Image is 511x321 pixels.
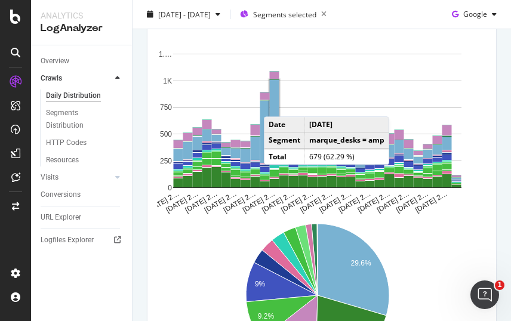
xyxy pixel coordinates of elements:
div: Crawls [41,72,62,85]
div: HTTP Codes [46,137,87,149]
a: Segments Distribution [46,107,124,132]
td: [DATE] [305,118,389,133]
text: 250 [160,157,172,165]
a: HTTP Codes [46,137,124,149]
td: marque_desks = amp [305,132,389,149]
span: [DATE] - [DATE] [158,9,211,19]
span: Google [463,9,487,19]
span: 1 [495,280,504,290]
a: Overview [41,55,124,67]
svg: A chart. [157,36,478,215]
text: 9% [255,280,266,289]
a: Visits [41,171,112,184]
text: 9.2% [258,312,275,320]
div: Conversions [41,189,81,201]
text: 29.6% [351,259,371,267]
td: 679 (62.29 %) [305,149,389,164]
div: Logfiles Explorer [41,234,94,246]
text: 1.… [159,50,172,58]
text: 500 [160,130,172,138]
a: Conversions [41,189,124,201]
div: LogAnalyzer [41,21,122,35]
div: Visits [41,171,59,184]
button: Segments selected [235,5,331,24]
a: Resources [46,154,124,166]
iframe: Intercom live chat [470,280,499,309]
text: 0 [168,184,172,192]
div: Analytics [41,10,122,21]
div: URL Explorer [41,211,81,224]
td: Segment [264,132,305,149]
div: Daily Distribution [46,89,101,102]
td: Total [264,149,305,164]
span: Segments selected [253,9,316,19]
button: [DATE] - [DATE] [142,5,225,24]
td: Date [264,118,305,133]
a: Daily Distribution [46,89,124,102]
div: Overview [41,55,69,67]
button: Google [447,5,501,24]
a: URL Explorer [41,211,124,224]
div: Resources [46,154,79,166]
a: Logfiles Explorer [41,234,124,246]
text: 1K [163,77,172,85]
div: Segments Distribution [46,107,112,132]
a: Crawls [41,72,112,85]
text: 750 [160,104,172,112]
